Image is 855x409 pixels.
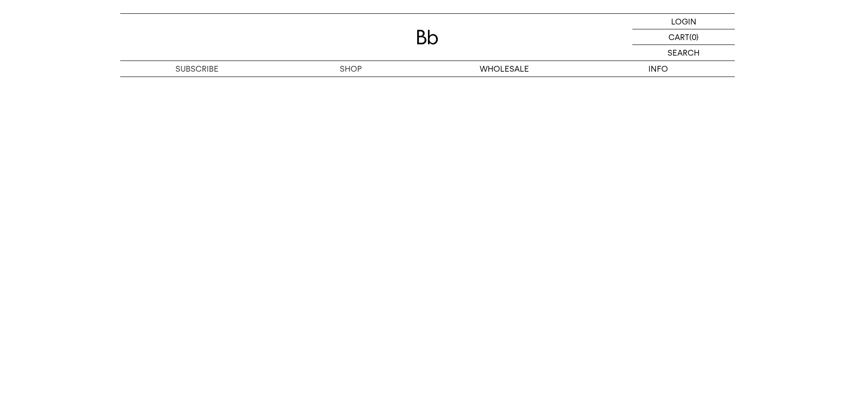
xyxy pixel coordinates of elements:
a: LOGIN [632,14,735,29]
p: WHOLESALE [427,61,581,77]
a: CART (0) [632,29,735,45]
a: SHOP [274,61,427,77]
p: (0) [689,29,699,45]
p: CART [668,29,689,45]
p: INFO [581,61,735,77]
a: SUBSCRIBE [120,61,274,77]
p: LOGIN [671,14,696,29]
p: SEARCH [668,45,700,61]
img: 로고 [417,30,438,45]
